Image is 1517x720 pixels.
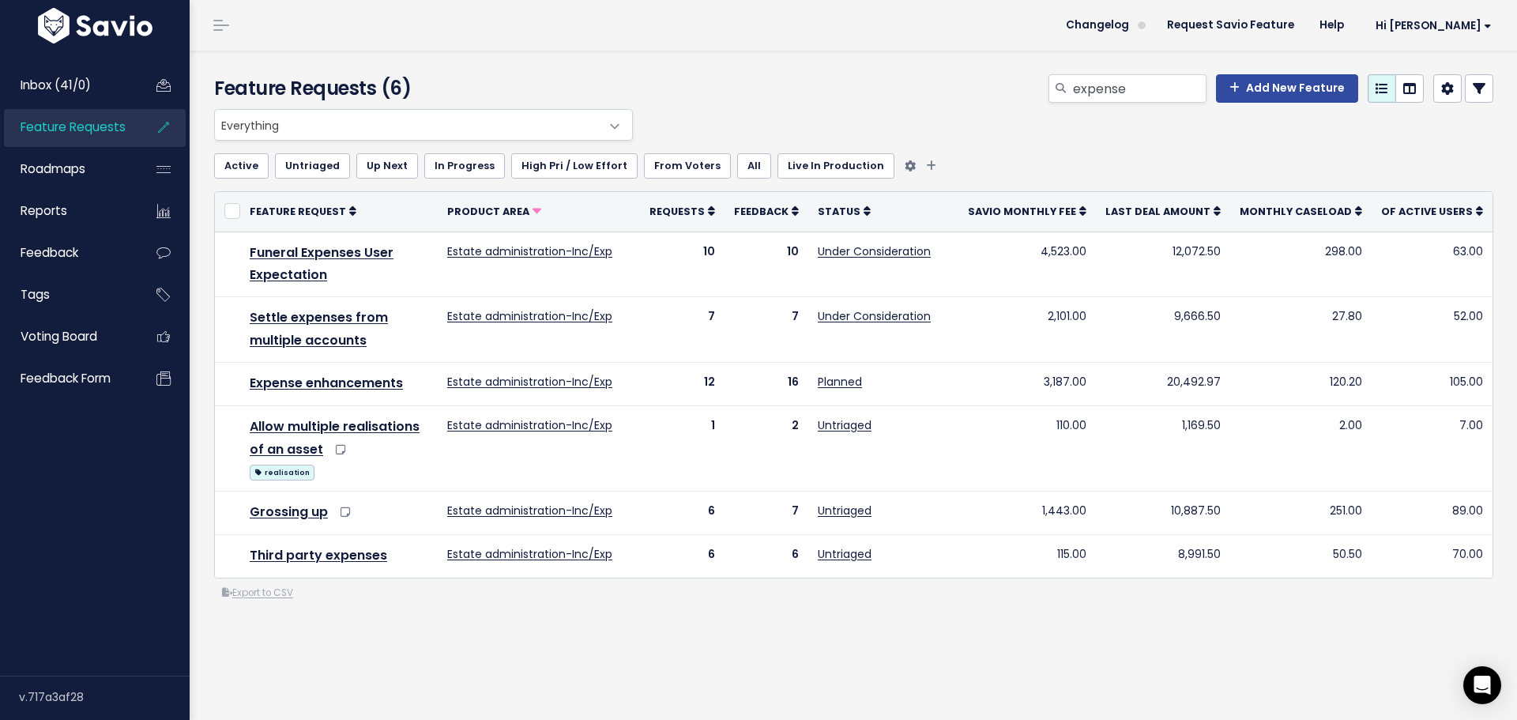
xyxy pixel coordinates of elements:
[214,74,625,103] h4: Feature Requests (6)
[968,205,1076,218] span: Savio Monthly Fee
[958,534,1096,578] td: 115.00
[725,362,808,405] td: 16
[1372,491,1493,534] td: 89.00
[4,151,131,187] a: Roadmaps
[250,374,403,392] a: Expense enhancements
[725,405,808,491] td: 2
[214,153,269,179] a: Active
[1096,405,1230,491] td: 1,169.50
[1230,534,1372,578] td: 50.50
[737,153,771,179] a: All
[1240,203,1362,219] a: Monthly caseload
[649,203,715,219] a: Requests
[250,243,393,285] a: Funeral Expenses User Expectation
[818,546,871,562] a: Untriaged
[21,119,126,135] span: Feature Requests
[214,109,633,141] span: Everything
[447,308,612,324] a: Estate administration-Inc/Exp
[818,374,862,390] a: Planned
[1105,203,1221,219] a: Last deal amount
[1230,232,1372,297] td: 298.00
[1463,666,1501,704] div: Open Intercom Messenger
[215,110,600,140] span: Everything
[818,417,871,433] a: Untriaged
[725,297,808,363] td: 7
[1372,534,1493,578] td: 70.00
[34,8,156,43] img: logo-white.9d6f32f41409.svg
[649,205,705,218] span: Requests
[4,235,131,271] a: Feedback
[424,153,505,179] a: In Progress
[21,160,85,177] span: Roadmaps
[222,586,293,599] a: Export to CSV
[1230,405,1372,491] td: 2.00
[1357,13,1504,38] a: Hi [PERSON_NAME]
[644,153,731,179] a: From Voters
[1372,362,1493,405] td: 105.00
[818,308,931,324] a: Under Consideration
[447,546,612,562] a: Estate administration-Inc/Exp
[4,193,131,229] a: Reports
[21,244,78,261] span: Feedback
[640,362,725,405] td: 12
[250,203,356,219] a: Feature Request
[958,232,1096,297] td: 4,523.00
[250,417,420,458] a: Allow multiple realisations of an asset
[1376,20,1492,32] span: Hi [PERSON_NAME]
[1381,205,1473,218] span: Of active users
[958,405,1096,491] td: 110.00
[1216,74,1358,103] a: Add New Feature
[4,109,131,145] a: Feature Requests
[1105,205,1210,218] span: Last deal amount
[447,203,541,219] a: Product Area
[1096,362,1230,405] td: 20,492.97
[1230,297,1372,363] td: 27.80
[1372,232,1493,297] td: 63.00
[640,232,725,297] td: 10
[640,297,725,363] td: 7
[725,232,808,297] td: 10
[1096,297,1230,363] td: 9,666.50
[250,503,328,521] a: Grossing up
[1372,405,1493,491] td: 7.00
[4,319,131,355] a: Voting Board
[447,205,529,218] span: Product Area
[356,153,418,179] a: Up Next
[725,491,808,534] td: 7
[1381,203,1483,219] a: Of active users
[1230,491,1372,534] td: 251.00
[250,546,387,564] a: Third party expenses
[725,534,808,578] td: 6
[1096,232,1230,297] td: 12,072.50
[734,205,789,218] span: Feedback
[511,153,638,179] a: High Pri / Low Effort
[818,243,931,259] a: Under Consideration
[447,374,612,390] a: Estate administration-Inc/Exp
[250,462,314,481] a: realisation
[968,203,1086,219] a: Savio Monthly Fee
[818,205,860,218] span: Status
[1066,20,1129,31] span: Changelog
[640,491,725,534] td: 6
[21,77,91,93] span: Inbox (41/0)
[19,677,190,718] div: v.717a3af28
[4,67,131,104] a: Inbox (41/0)
[1071,74,1206,103] input: Search features...
[818,203,871,219] a: Status
[1372,297,1493,363] td: 52.00
[214,153,1493,179] ul: Filter feature requests
[958,491,1096,534] td: 1,443.00
[1240,205,1352,218] span: Monthly caseload
[447,243,612,259] a: Estate administration-Inc/Exp
[21,370,111,386] span: Feedback form
[4,360,131,397] a: Feedback form
[250,205,346,218] span: Feature Request
[640,405,725,491] td: 1
[447,503,612,518] a: Estate administration-Inc/Exp
[734,203,799,219] a: Feedback
[958,362,1096,405] td: 3,187.00
[958,297,1096,363] td: 2,101.00
[21,286,50,303] span: Tags
[4,277,131,313] a: Tags
[1307,13,1357,37] a: Help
